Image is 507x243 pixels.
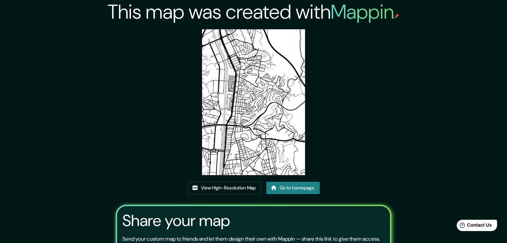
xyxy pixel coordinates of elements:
[202,29,305,175] img: created-map
[394,13,399,19] img: mappin-pin
[448,217,500,236] iframe: Help widget launcher
[122,211,230,230] h3: Share your map
[188,182,261,194] a: View High-Resolution Map
[266,182,320,194] a: Go to homepage
[122,235,380,243] p: Send your custom map to friends and let them design their own with Mappin — share this link to gi...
